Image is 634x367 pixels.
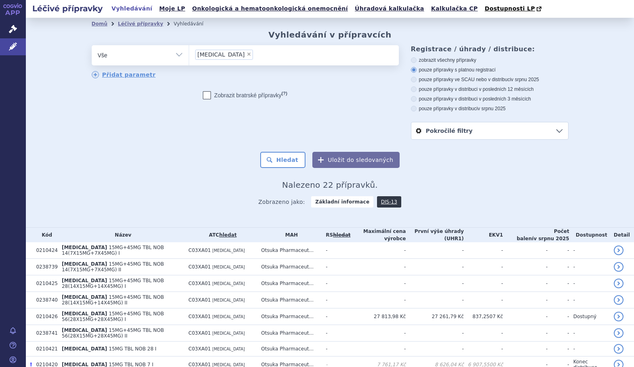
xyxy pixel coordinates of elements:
a: Kalkulačka CP [429,3,480,14]
td: - [503,259,548,275]
span: 15MG+45MG TBL NOB 56(28X15MG+28X45MG) I [62,311,164,322]
td: - [503,308,548,325]
span: C03XA01 [188,346,211,352]
td: 0238739 [32,259,57,275]
span: v srpnu 2025 [533,236,569,241]
td: - [548,342,569,357]
span: [MEDICAL_DATA] [213,331,245,336]
td: - [569,242,610,259]
th: Detail [610,228,634,242]
th: Kód [32,228,57,242]
td: - [406,275,463,292]
label: Zobrazit bratrské přípravky [203,91,287,99]
th: RS [322,228,350,242]
span: [MEDICAL_DATA] [213,248,245,253]
span: 15MG+45MG TBL NOB 14(7X15MG+7X45MG) I [62,245,164,256]
td: - [548,275,569,292]
td: - [503,242,548,259]
td: 837,2507 Kč [464,308,503,325]
td: - [503,325,548,342]
td: - [548,308,569,325]
a: DIS-13 [377,196,401,208]
td: - [464,292,503,308]
a: vyhledávání neobsahuje žádnou platnou referenční skupinu [333,232,350,238]
td: - [548,325,569,342]
a: Moje LP [157,3,187,14]
span: C03XA01 [188,314,211,319]
td: - [350,292,406,308]
td: 27 261,79 Kč [406,308,463,325]
span: [MEDICAL_DATA] [213,347,245,351]
td: - [406,342,463,357]
span: [MEDICAL_DATA] [213,315,245,319]
a: detail [614,344,623,354]
a: Dostupnosti LP [482,3,546,15]
td: - [548,292,569,308]
td: - [569,292,610,308]
a: Vyhledávání [109,3,155,14]
span: C03XA01 [188,247,211,253]
td: - [350,259,406,275]
a: Onkologická a hematoonkologická onemocnění [190,3,350,14]
td: Dostupný [569,308,610,325]
a: detail [614,312,623,321]
span: Dostupnosti LP [484,5,535,12]
td: Otsuka Pharmaceut... [257,275,322,292]
span: Nalezeno 22 přípravků. [282,180,378,190]
h2: Vyhledávání v přípravcích [268,30,392,40]
th: Název [58,228,184,242]
td: - [548,259,569,275]
span: 15MG+45MG TBL NOB 56(28X15MG+28X45MG) II [62,327,164,339]
th: První výše úhrady (UHR1) [406,228,463,242]
td: 27 813,98 Kč [350,308,406,325]
td: 0210425 [32,275,57,292]
td: Otsuka Pharmaceut... [257,325,322,342]
label: pouze přípravky v distribuci v posledních 12 měsících [411,86,569,92]
a: Léčivé přípravky [118,21,163,27]
td: - [569,325,610,342]
td: Otsuka Pharmaceut... [257,308,322,325]
td: Otsuka Pharmaceut... [257,242,322,259]
button: Hledat [260,152,306,168]
span: C03XA01 [188,297,211,303]
a: detail [614,262,623,272]
span: Zobrazeno jako: [258,196,305,208]
th: Dostupnost [569,228,610,242]
td: - [548,242,569,259]
span: × [246,52,251,57]
td: 0238740 [32,292,57,308]
td: 0210421 [32,342,57,357]
del: hledat [333,232,350,238]
td: - [322,275,350,292]
a: detail [614,295,623,305]
td: Otsuka Pharmaceut... [257,342,322,357]
span: 15MG+45MG TBL NOB 28(14X15MG+14X45MG) II [62,294,164,306]
span: [MEDICAL_DATA] [62,294,107,300]
td: - [464,325,503,342]
td: - [322,259,350,275]
label: pouze přípravky v distribuci v posledních 3 měsících [411,96,569,102]
label: pouze přípravky v distribuci [411,105,569,112]
input: [MEDICAL_DATA] [255,49,260,59]
td: 0210424 [32,242,57,259]
th: Počet balení [503,228,569,242]
a: detail [614,245,623,255]
td: - [350,242,406,259]
span: [MEDICAL_DATA] [62,245,107,250]
h3: Registrace / úhrady / distribuce: [411,45,569,53]
span: [MEDICAL_DATA] [198,52,245,57]
th: MAH [257,228,322,242]
a: hledat [219,232,236,238]
span: [MEDICAL_DATA] [213,298,245,302]
td: - [350,275,406,292]
li: Vyhledávání [174,18,214,30]
a: Úhradová kalkulačka [352,3,427,14]
span: [MEDICAL_DATA] [62,261,107,267]
th: Maximální cena výrobce [350,228,406,242]
span: [MEDICAL_DATA] [213,281,245,286]
td: - [322,308,350,325]
a: Přidat parametr [92,71,156,78]
td: Otsuka Pharmaceut... [257,259,322,275]
td: - [464,259,503,275]
label: zobrazit všechny přípravky [411,57,569,63]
